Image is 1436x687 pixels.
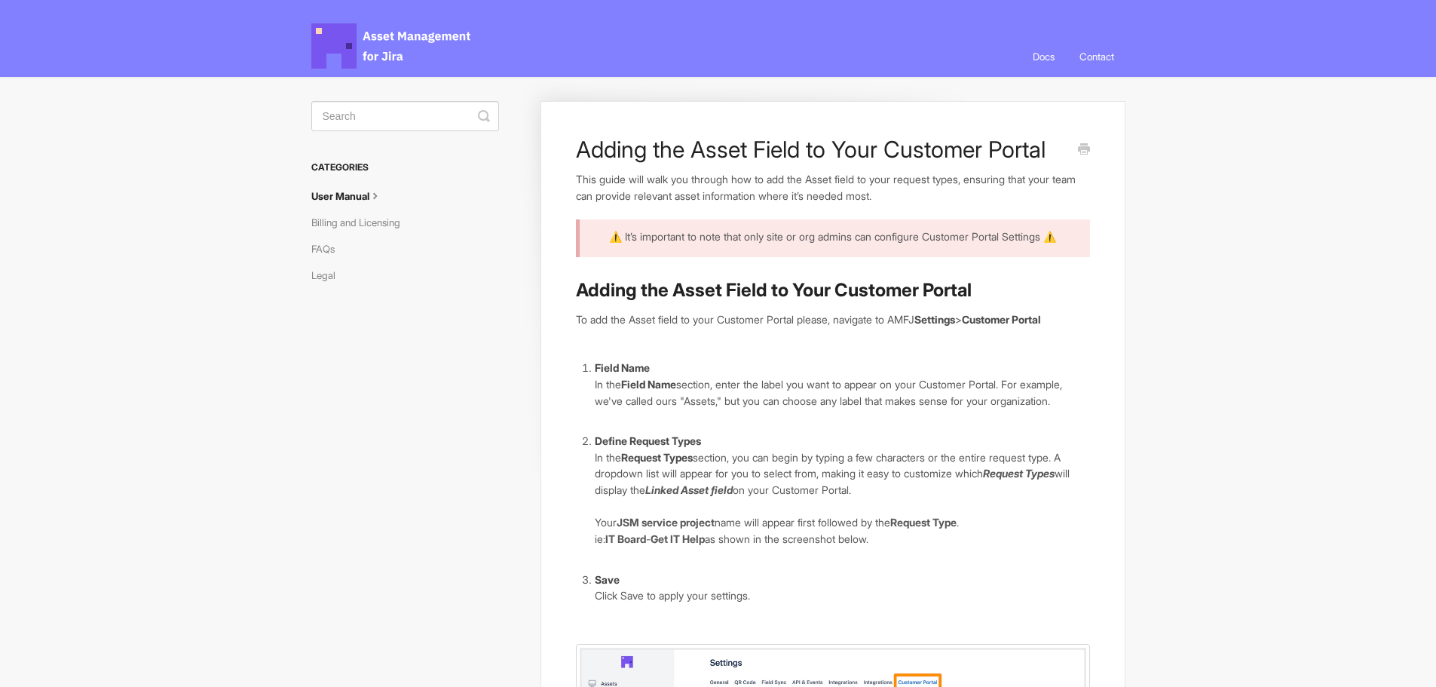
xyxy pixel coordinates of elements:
[311,237,346,261] a: FAQs
[595,573,620,586] strong: Save
[576,278,1089,302] h2: Adding the Asset Field to Your Customer Portal
[914,313,955,326] strong: Settings
[311,263,347,287] a: Legal
[621,451,693,464] strong: Request Types
[576,136,1067,163] h1: Adding the Asset Field to Your Customer Portal
[595,587,1089,604] p: Click Save to apply your settings.
[311,101,499,131] input: Search
[311,184,394,208] a: User Manual
[576,171,1089,204] p: This guide will walk you through how to add the Asset field to your request types, ensuring that ...
[621,378,676,391] strong: Field Name
[595,376,1089,409] p: In the section, enter the label you want to appear on your Customer Portal. For example, we've ca...
[595,449,1089,498] p: In the section, you can begin by typing a few characters or the entire request type. A dropdown l...
[1078,142,1090,158] a: Print this Article
[595,434,701,447] strong: Define Request Types
[605,532,646,545] b: IT Board
[890,516,957,529] b: Request Type
[595,531,1089,547] p: ie: - as shown in the screenshot below.
[962,313,1041,326] strong: Customer Portal
[617,516,715,529] b: JSM service project
[311,23,473,69] span: Asset Management for Jira Docs
[576,311,1089,328] p: To add the Asset field to your Customer Portal please, navigate to AMFJ >
[595,228,1070,245] p: ⚠️ It’s important to note that only site or org admins can configure Customer Portal Settings ⚠️
[595,514,1089,531] p: Your name will appear first followed by the .
[595,361,650,374] strong: Field Name
[983,467,1055,480] i: Request Types
[311,154,499,181] h3: Categories
[311,210,412,235] a: Billing and Licensing
[651,532,705,545] b: Get IT Help
[645,483,733,496] i: Linked Asset field
[1021,36,1066,77] a: Docs
[1068,36,1125,77] a: Contact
